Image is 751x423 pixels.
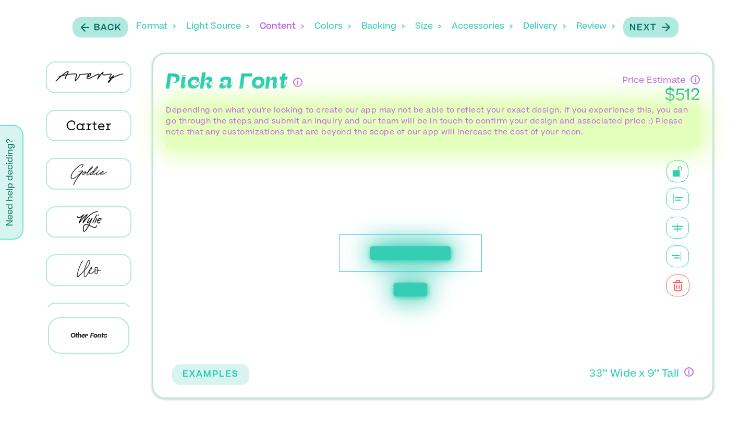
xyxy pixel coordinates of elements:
p: Other Fonts [48,317,129,354]
p: Pick a Font [166,67,288,98]
button: EXAMPLES [172,364,249,385]
img: Avery [47,63,130,92]
div: Light Source [186,10,249,43]
div: Colors [314,10,351,43]
img: Cleo [47,255,130,285]
p: 33 ’’ Wide x 9 ’’ Tall [589,367,679,382]
img: Charlie [47,304,130,333]
p: Price Estimate [622,72,685,87]
p: $ 512 [622,87,700,106]
div: Delivery [523,10,566,43]
p: Depending on what you're looking to create our app may not be able to reflect your exact design. ... [166,106,700,139]
div: Size [415,10,441,43]
div: Content [260,10,304,43]
button: Next [623,17,679,38]
iframe: Chat Widget [699,373,751,423]
div: Format [136,10,176,43]
div: Accessories [452,10,513,43]
img: Carter [47,111,130,141]
button: Back [72,17,128,38]
p: Back [94,22,122,34]
img: Goldie [47,159,130,189]
div: If you have questions about size, or if you can’t design exactly what you want here, no worries! ... [684,367,694,377]
div: Backing [361,10,405,43]
p: Next [629,22,657,34]
img: Wylie [47,207,130,237]
div: Review [576,10,615,43]
div: Have questions about pricing or just need a human touch? Go through the process and submit an inq... [691,75,700,84]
